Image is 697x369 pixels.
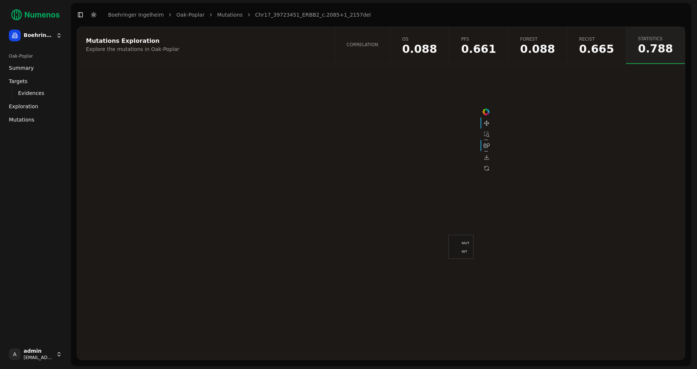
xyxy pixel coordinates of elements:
span: Mutations [9,116,34,123]
div: Oak-Poplar [6,50,65,62]
a: Mutations [217,11,243,18]
a: Evidences [15,88,56,98]
span: Boehringer Ingelheim [24,32,53,39]
span: admin [24,348,53,355]
span: [EMAIL_ADDRESS] [24,355,53,361]
span: Recist [579,36,614,42]
span: Statistics [638,36,673,42]
span: 0.664924840810689 [579,44,614,55]
span: Correlation [347,42,378,48]
span: A [9,348,21,360]
span: 0.0877808631675874 [520,44,555,55]
img: Numenos [6,6,65,24]
a: Boehringer Ingelheim [108,11,164,18]
button: Toggle Dark Mode [89,10,99,20]
span: 0.788 [638,43,673,54]
button: Toggle Sidebar [75,10,86,20]
button: Aadmin[EMAIL_ADDRESS] [6,345,65,363]
a: Correlation [334,27,390,64]
button: Boehringer Ingelheim [6,27,65,44]
span: OS [402,36,437,42]
nav: breadcrumb [108,11,371,18]
a: Forest0.088 [508,27,567,64]
a: chr17_39723451_ERBB2_c.2085+1_2157del [255,11,371,18]
span: Forest [520,36,555,42]
span: PFS [461,36,496,42]
div: Mutations Exploration [86,38,323,44]
a: Mutations [6,114,65,126]
a: Oak-Poplar [176,11,204,18]
span: 0.660786934337034 [461,44,496,55]
a: Statistics0.788 [626,27,685,64]
span: Exploration [9,103,38,110]
a: OS0.088 [390,27,449,64]
div: Explore the mutations in Oak-Poplar [86,45,323,53]
a: Exploration [6,100,65,112]
span: 0.0877808631675874 [402,44,437,55]
span: Evidences [18,89,44,97]
a: Targets [6,75,65,87]
span: Summary [9,64,34,72]
a: Summary [6,62,65,74]
span: Targets [9,78,28,85]
a: Recist0.665 [567,27,626,64]
a: PFS0.661 [449,27,508,64]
